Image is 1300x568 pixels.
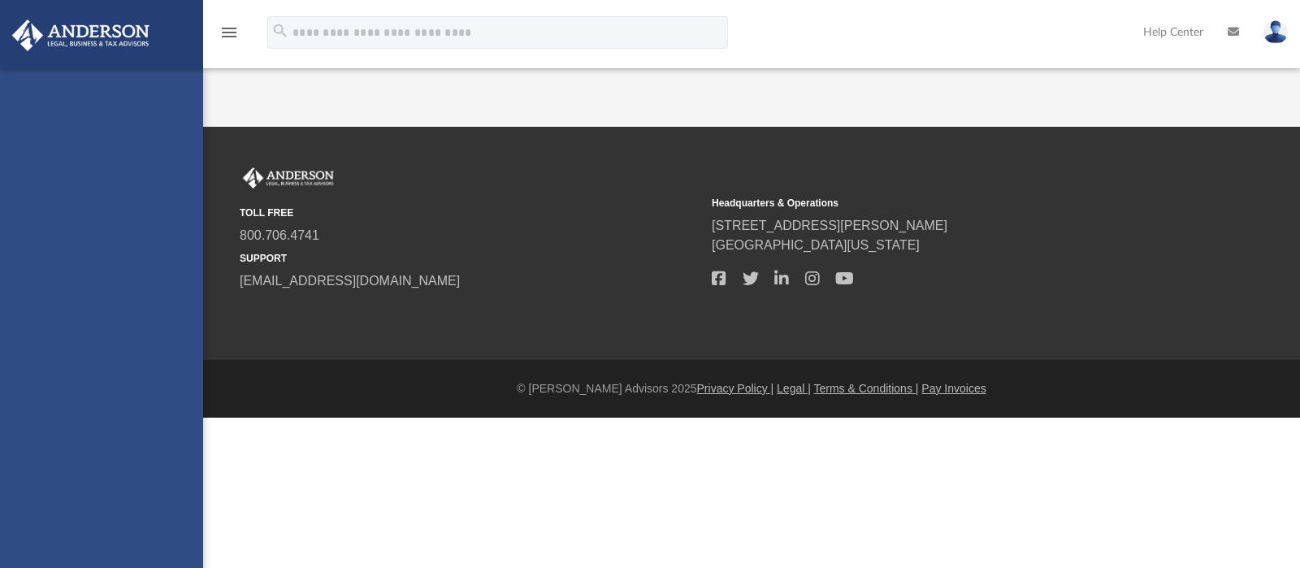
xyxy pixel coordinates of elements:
a: menu [219,31,239,42]
img: Anderson Advisors Platinum Portal [7,20,154,51]
i: search [271,22,289,40]
a: Pay Invoices [921,382,986,395]
small: SUPPORT [240,251,700,266]
small: Headquarters & Operations [712,196,1172,210]
a: [STREET_ADDRESS][PERSON_NAME] [712,219,947,232]
a: [GEOGRAPHIC_DATA][US_STATE] [712,238,920,252]
a: 800.706.4741 [240,228,319,242]
div: © [PERSON_NAME] Advisors 2025 [203,380,1300,397]
a: Privacy Policy | [697,382,774,395]
i: menu [219,23,239,42]
a: Terms & Conditions | [814,382,919,395]
img: Anderson Advisors Platinum Portal [240,167,337,189]
a: [EMAIL_ADDRESS][DOMAIN_NAME] [240,274,460,288]
img: User Pic [1263,20,1288,44]
a: Legal | [777,382,811,395]
small: TOLL FREE [240,206,700,220]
